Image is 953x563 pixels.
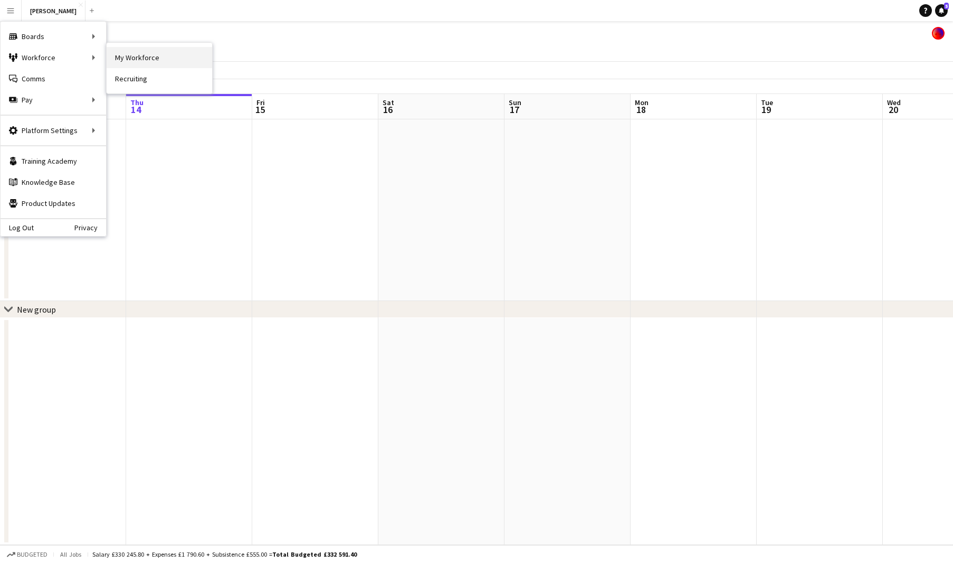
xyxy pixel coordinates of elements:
div: Workforce [1,47,106,68]
span: Tue [761,98,773,107]
span: 17 [507,104,521,116]
span: Wed [887,98,901,107]
div: Platform Settings [1,120,106,141]
span: 5 [944,3,949,10]
app-user-avatar: Tobin James [932,27,945,40]
span: 19 [759,104,773,116]
span: Thu [130,98,144,107]
span: 15 [255,104,265,116]
span: Sun [509,98,521,107]
a: Privacy [74,223,106,232]
span: Budgeted [17,551,47,558]
a: Product Updates [1,193,106,214]
span: 18 [633,104,649,116]
span: Total Budgeted £332 591.40 [272,550,357,558]
div: Boards [1,26,106,47]
div: Pay [1,89,106,110]
a: 5 [935,4,948,17]
span: Sat [383,98,394,107]
span: All jobs [58,550,83,558]
button: [PERSON_NAME] [22,1,85,21]
span: 14 [129,104,144,116]
div: Salary £330 245.80 + Expenses £1 790.60 + Subsistence £555.00 = [92,550,357,558]
span: 20 [885,104,901,116]
a: My Workforce [107,47,212,68]
span: Mon [635,98,649,107]
a: Recruiting [107,68,212,89]
span: 16 [381,104,394,116]
a: Log Out [1,223,34,232]
a: Knowledge Base [1,172,106,193]
a: Training Academy [1,151,106,172]
div: New group [17,304,56,315]
span: Fri [256,98,265,107]
a: Comms [1,68,106,89]
button: Budgeted [5,549,49,560]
